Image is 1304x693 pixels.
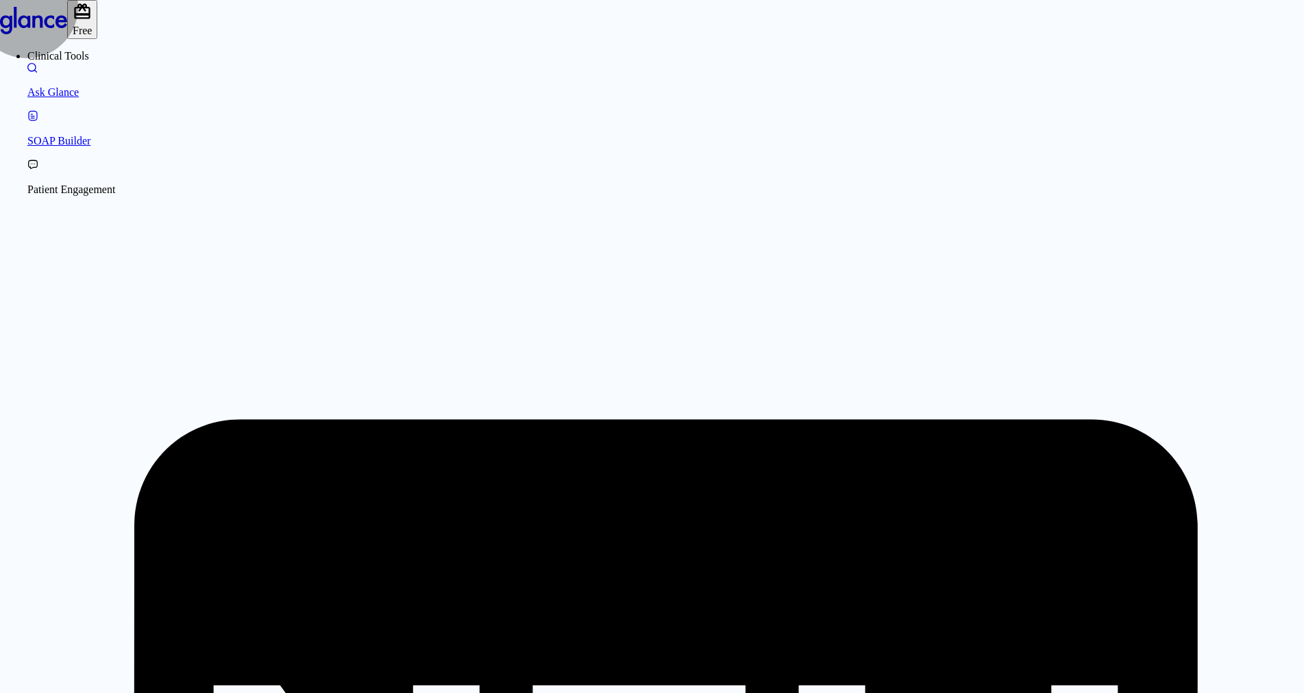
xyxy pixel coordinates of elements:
[67,25,97,36] a: Click to view or change your subscription
[27,110,1304,148] a: Docugen: Compose a clinical documentation in seconds
[27,135,1304,147] p: SOAP Builder
[27,63,1304,99] a: Moramiz: Find ICD10AM codes instantly
[27,86,1304,99] p: Ask Glance
[73,25,92,36] span: Free
[27,50,1304,62] li: Clinical Tools
[27,184,1304,196] p: Patient Engagement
